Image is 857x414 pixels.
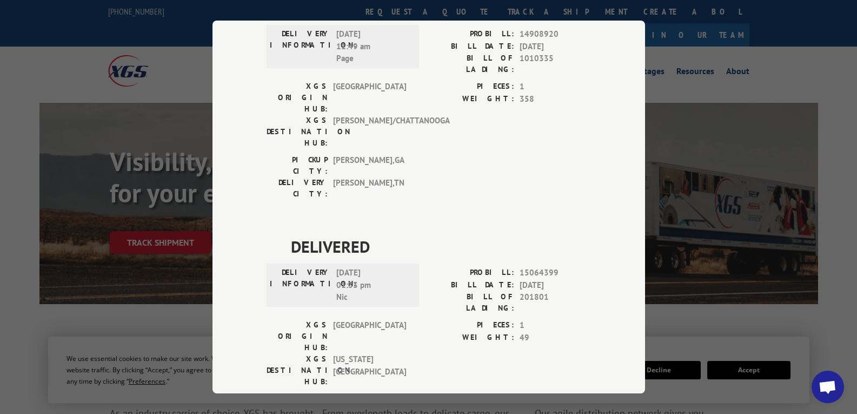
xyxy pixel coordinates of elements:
[429,291,514,314] label: BILL OF LADING:
[429,332,514,344] label: WEIGHT:
[291,234,591,259] span: DELIVERED
[267,319,328,353] label: XGS ORIGIN HUB:
[267,154,328,177] label: PICKUP CITY:
[336,267,409,304] span: [DATE] 01:33 pm Nic
[267,81,328,115] label: XGS ORIGIN HUB:
[520,319,591,332] span: 1
[520,52,591,75] span: 1010335
[267,115,328,149] label: XGS DESTINATION HUB:
[333,177,406,200] span: [PERSON_NAME] , TN
[333,115,406,149] span: [PERSON_NAME]/CHATTANOOGA
[429,279,514,292] label: BILL DATE:
[429,93,514,106] label: WEIGHT:
[267,353,328,387] label: XGS DESTINATION HUB:
[812,371,844,403] div: Open chat
[333,319,406,353] span: [GEOGRAPHIC_DATA]
[429,28,514,41] label: PROBILL:
[429,41,514,53] label: BILL DATE:
[270,267,331,304] label: DELIVERY INFORMATION:
[333,353,406,387] span: [US_STATE][GEOGRAPHIC_DATA]
[520,41,591,53] span: [DATE]
[520,93,591,106] span: 358
[429,52,514,75] label: BILL OF LADING:
[429,319,514,332] label: PIECES:
[520,81,591,93] span: 1
[520,267,591,279] span: 15064399
[267,177,328,200] label: DELIVERY CITY:
[333,81,406,115] span: [GEOGRAPHIC_DATA]
[336,28,409,65] span: [DATE] 11:49 am Page
[520,291,591,314] span: 201801
[520,332,591,344] span: 49
[520,28,591,41] span: 14908920
[520,279,591,292] span: [DATE]
[429,81,514,93] label: PIECES:
[333,154,406,177] span: [PERSON_NAME] , GA
[429,267,514,279] label: PROBILL:
[270,28,331,65] label: DELIVERY INFORMATION:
